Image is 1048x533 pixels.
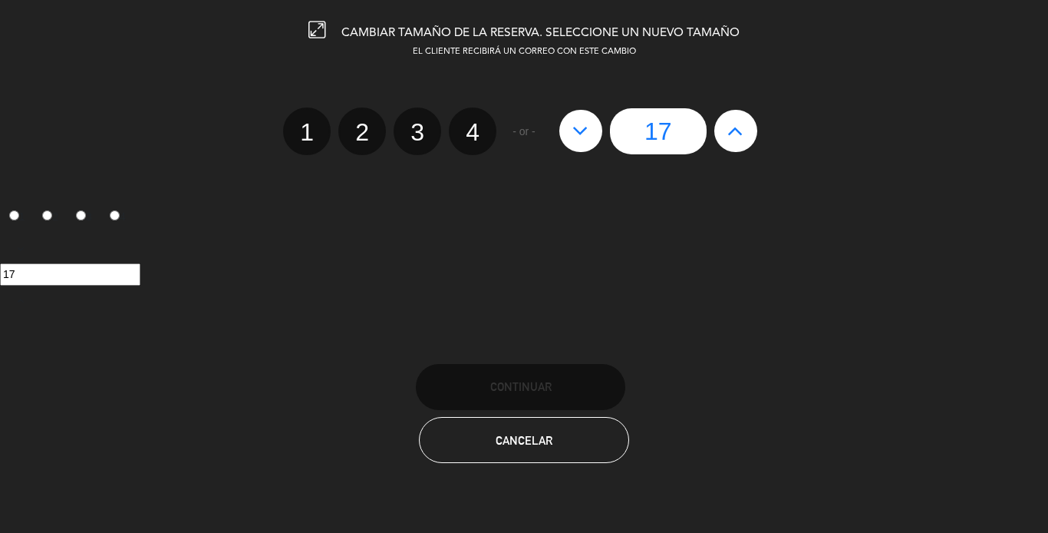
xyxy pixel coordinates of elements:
label: 3 [394,108,441,155]
span: EL CLIENTE RECIBIRÁ UN CORREO CON ESTE CAMBIO [413,48,636,56]
label: 4 [101,204,134,230]
label: 3 [68,204,101,230]
input: 2 [42,210,52,220]
span: Continuar [490,380,552,393]
span: CAMBIAR TAMAÑO DE LA RESERVA. SELECCIONE UN NUEVO TAMAÑO [341,27,740,39]
label: 2 [338,108,386,155]
label: 4 [449,108,496,155]
label: 2 [34,204,68,230]
span: Cancelar [496,434,552,447]
button: Continuar [416,364,625,410]
input: 3 [76,210,86,220]
input: 1 [9,210,19,220]
input: 4 [110,210,120,220]
label: 1 [283,108,331,155]
span: - or - [512,123,536,141]
button: Cancelar [419,417,628,463]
